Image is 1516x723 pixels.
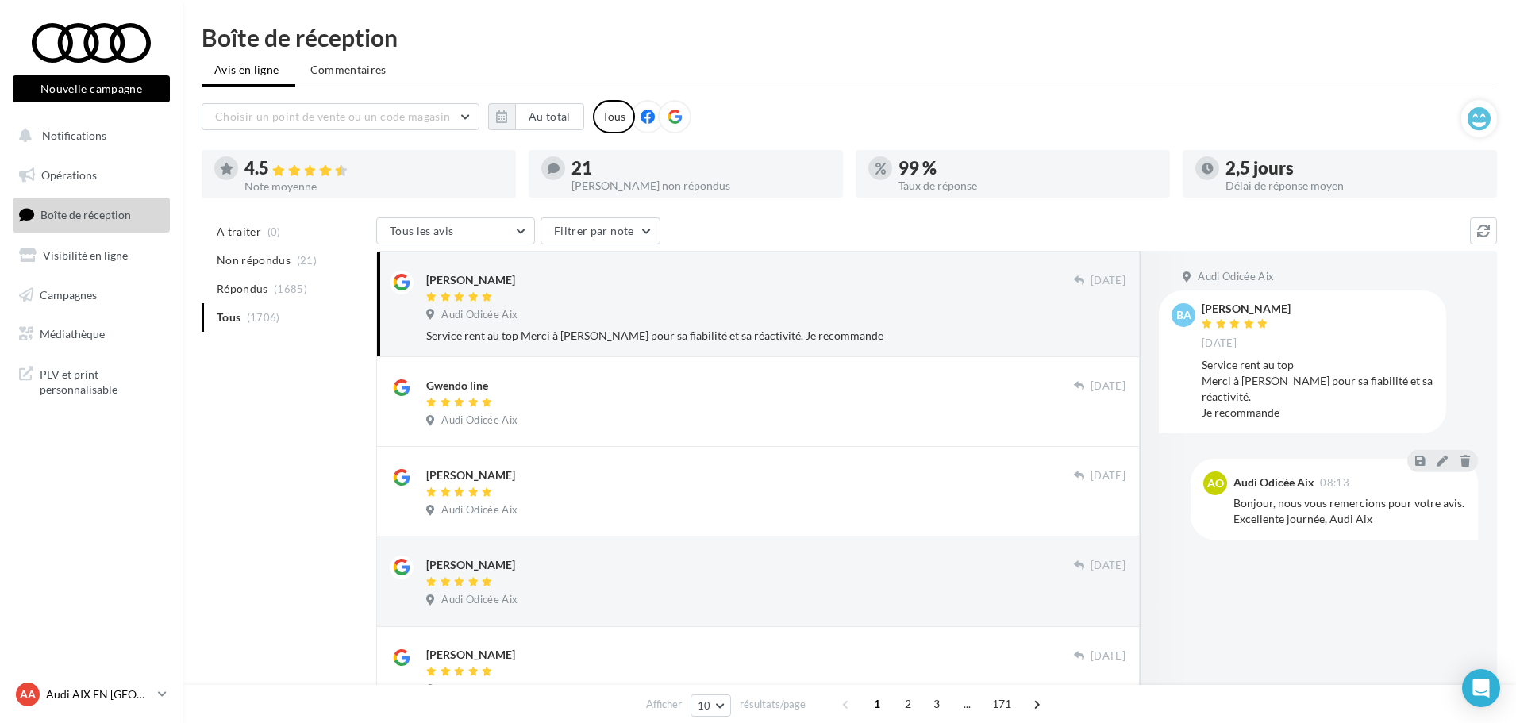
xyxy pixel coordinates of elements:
[1202,337,1237,351] span: [DATE]
[41,168,97,182] span: Opérations
[593,100,635,133] div: Tous
[1462,669,1500,707] div: Open Intercom Messenger
[571,160,830,177] div: 21
[10,159,173,192] a: Opérations
[1091,559,1125,573] span: [DATE]
[898,180,1157,191] div: Taux de réponse
[1202,357,1433,421] div: Service rent au top Merci à [PERSON_NAME] pour sa fiabilité et sa réactivité. Je recommande
[571,180,830,191] div: [PERSON_NAME] non répondus
[541,217,660,244] button: Filtrer par note
[217,252,291,268] span: Non répondus
[1202,303,1291,314] div: [PERSON_NAME]
[40,363,164,398] span: PLV et print personnalisable
[390,224,454,237] span: Tous les avis
[10,119,167,152] button: Notifications
[441,413,518,428] span: Audi Odicée Aix
[864,691,890,717] span: 1
[43,248,128,262] span: Visibilité en ligne
[10,198,173,232] a: Boîte de réception
[955,691,980,717] span: ...
[1233,477,1314,488] div: Audi Odicée Aix
[1091,649,1125,663] span: [DATE]
[426,557,515,573] div: [PERSON_NAME]
[46,686,152,702] p: Audi AIX EN [GEOGRAPHIC_DATA]
[1225,180,1484,191] div: Délai de réponse moyen
[441,593,518,607] span: Audi Odicée Aix
[426,328,1125,344] div: Service rent au top Merci à [PERSON_NAME] pour sa fiabilité et sa réactivité. Je recommande
[515,103,584,130] button: Au total
[740,697,806,712] span: résultats/page
[13,679,170,710] a: AA Audi AIX EN [GEOGRAPHIC_DATA]
[1207,475,1224,491] span: AO
[267,225,281,238] span: (0)
[898,160,1157,177] div: 99 %
[20,686,36,702] span: AA
[1225,160,1484,177] div: 2,5 jours
[691,694,731,717] button: 10
[1320,478,1349,488] span: 08:13
[40,287,97,301] span: Campagnes
[426,467,515,483] div: [PERSON_NAME]
[217,281,268,297] span: Répondus
[376,217,535,244] button: Tous les avis
[217,224,261,240] span: A traiter
[698,699,711,712] span: 10
[1176,307,1191,323] span: BA
[244,160,503,178] div: 4.5
[441,308,518,322] span: Audi Odicée Aix
[986,691,1018,717] span: 171
[274,283,307,295] span: (1685)
[297,254,317,267] span: (21)
[1233,495,1465,527] div: Bonjour, nous vous remercions pour votre avis. Excellente journée, Audi Aix
[426,272,515,288] div: [PERSON_NAME]
[310,62,387,78] span: Commentaires
[426,647,515,663] div: [PERSON_NAME]
[1091,469,1125,483] span: [DATE]
[895,691,921,717] span: 2
[40,327,105,340] span: Médiathèque
[426,378,488,394] div: Gwendo line
[441,503,518,517] span: Audi Odicée Aix
[13,75,170,102] button: Nouvelle campagne
[488,103,584,130] button: Au total
[244,181,503,192] div: Note moyenne
[10,357,173,404] a: PLV et print personnalisable
[10,239,173,272] a: Visibilité en ligne
[441,683,518,697] span: Audi Odicée Aix
[1198,270,1274,284] span: Audi Odicée Aix
[40,208,131,221] span: Boîte de réception
[10,279,173,312] a: Campagnes
[1091,379,1125,394] span: [DATE]
[215,110,450,123] span: Choisir un point de vente ou un code magasin
[646,697,682,712] span: Afficher
[202,103,479,130] button: Choisir un point de vente ou un code magasin
[10,317,173,351] a: Médiathèque
[1091,274,1125,288] span: [DATE]
[202,25,1497,49] div: Boîte de réception
[924,691,949,717] span: 3
[42,129,106,142] span: Notifications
